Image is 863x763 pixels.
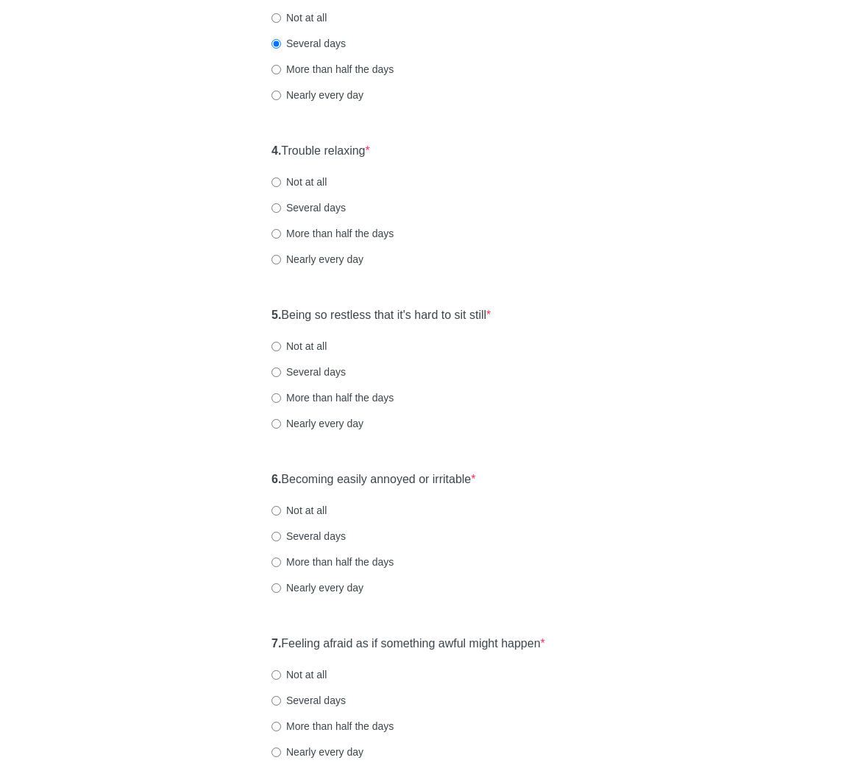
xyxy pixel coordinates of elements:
[271,255,281,264] input: Nearly every day
[271,506,281,516] input: Not at all
[271,229,281,239] input: More than half the days
[271,339,327,354] label: Not at all
[271,200,346,215] label: Several days
[271,667,327,682] label: Not at all
[271,365,346,379] label: Several days
[271,177,281,187] input: Not at all
[271,252,363,267] label: Nearly every day
[271,416,363,431] label: Nearly every day
[271,203,281,213] input: Several days
[271,39,281,49] input: Several days
[271,471,476,488] label: Becoming easily annoyed or irritable
[271,583,281,593] input: Nearly every day
[271,748,281,757] input: Nearly every day
[271,696,281,706] input: Several days
[271,532,281,541] input: Several days
[271,10,327,25] label: Not at all
[271,144,281,157] strong: 4.
[271,722,281,731] input: More than half the days
[271,143,370,160] label: Trouble relaxing
[271,88,363,102] label: Nearly every day
[271,636,545,653] label: Feeling afraid as if something awful might happen
[271,419,281,429] input: Nearly every day
[271,558,281,567] input: More than half the days
[271,309,281,321] strong: 5.
[271,13,281,23] input: Not at all
[271,529,346,544] label: Several days
[271,36,346,51] label: Several days
[271,580,363,595] label: Nearly every day
[271,719,394,734] label: More than half the days
[271,65,281,74] input: More than half the days
[271,307,491,324] label: Being so restless that it's hard to sit still
[271,91,281,100] input: Nearly every day
[271,226,394,241] label: More than half the days
[271,390,394,405] label: More than half the days
[271,693,346,708] label: Several days
[271,62,394,77] label: More than half the days
[271,175,327,189] label: Not at all
[271,368,281,377] input: Several days
[271,637,281,650] strong: 7.
[271,745,363,759] label: Nearly every day
[271,342,281,351] input: Not at all
[271,503,327,518] label: Not at all
[271,473,281,485] strong: 6.
[271,555,394,569] label: More than half the days
[271,670,281,680] input: Not at all
[271,393,281,403] input: More than half the days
